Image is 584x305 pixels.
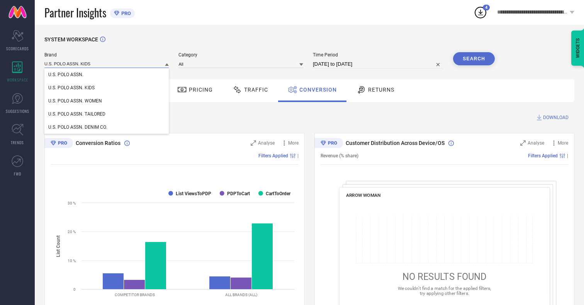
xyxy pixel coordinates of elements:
text: 0 [73,287,76,291]
span: PRO [119,10,131,16]
span: More [558,140,568,146]
span: U.S. POLO ASSN. DENIM CO. [48,124,107,130]
div: U.S. POLO ASSN. WOMEN [44,94,169,107]
span: Customer Distribution Across Device/OS [346,140,445,146]
span: | [297,153,299,158]
span: 4 [485,5,487,10]
span: Pricing [189,87,213,93]
text: List ViewsToPDP [176,191,211,196]
text: COMPETITOR BRANDS [115,293,155,297]
div: Open download list [474,5,487,19]
span: More [288,140,299,146]
span: U.S. POLO ASSN. KIDS [48,85,95,90]
span: U.S. POLO ASSN. TAILORED [48,111,105,117]
div: U.S. POLO ASSN. TAILORED [44,107,169,121]
span: Brand [44,52,169,58]
span: SUGGESTIONS [6,108,29,114]
span: TRENDS [11,140,24,145]
svg: Zoom [520,140,526,146]
span: | [567,153,568,158]
text: ALL BRANDS (ALL) [225,293,257,297]
span: Category [178,52,303,58]
span: We couldn’t find a match for the applied filters, try applying other filters. [397,286,491,296]
span: FWD [14,171,21,177]
svg: Zoom [251,140,256,146]
span: WORKSPACE [7,77,28,83]
span: Revenue (% share) [321,153,358,158]
span: Filters Applied [528,153,558,158]
text: CartToOrder [266,191,291,196]
span: U.S. POLO ASSN. [48,72,83,77]
span: Time Period [313,52,443,58]
span: Returns [368,87,394,93]
input: Select time period [313,60,443,69]
text: 30 % [68,201,76,205]
text: PDPToCart [227,191,250,196]
div: U.S. POLO ASSN. DENIM CO. [44,121,169,134]
span: Analyse [528,140,544,146]
tspan: List Count [56,235,61,257]
span: Partner Insights [44,5,106,20]
span: DOWNLOAD [543,114,569,121]
div: U.S. POLO ASSN. [44,68,169,81]
text: 10 % [68,259,76,263]
span: Conversion [299,87,337,93]
span: SYSTEM WORKSPACE [44,36,98,43]
span: ARROW WOMAN [346,193,380,198]
span: Analyse [258,140,275,146]
div: U.S. POLO ASSN. KIDS [44,81,169,94]
span: NO RESULTS FOUND [402,271,486,282]
button: Search [453,52,495,65]
span: Traffic [244,87,268,93]
span: SCORECARDS [6,46,29,51]
div: Premium [314,138,343,150]
span: U.S. POLO ASSN. WOMEN [48,98,102,104]
div: Premium [44,138,73,150]
text: 20 % [68,230,76,234]
span: Filters Applied [258,153,288,158]
span: Conversion Ratios [76,140,121,146]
